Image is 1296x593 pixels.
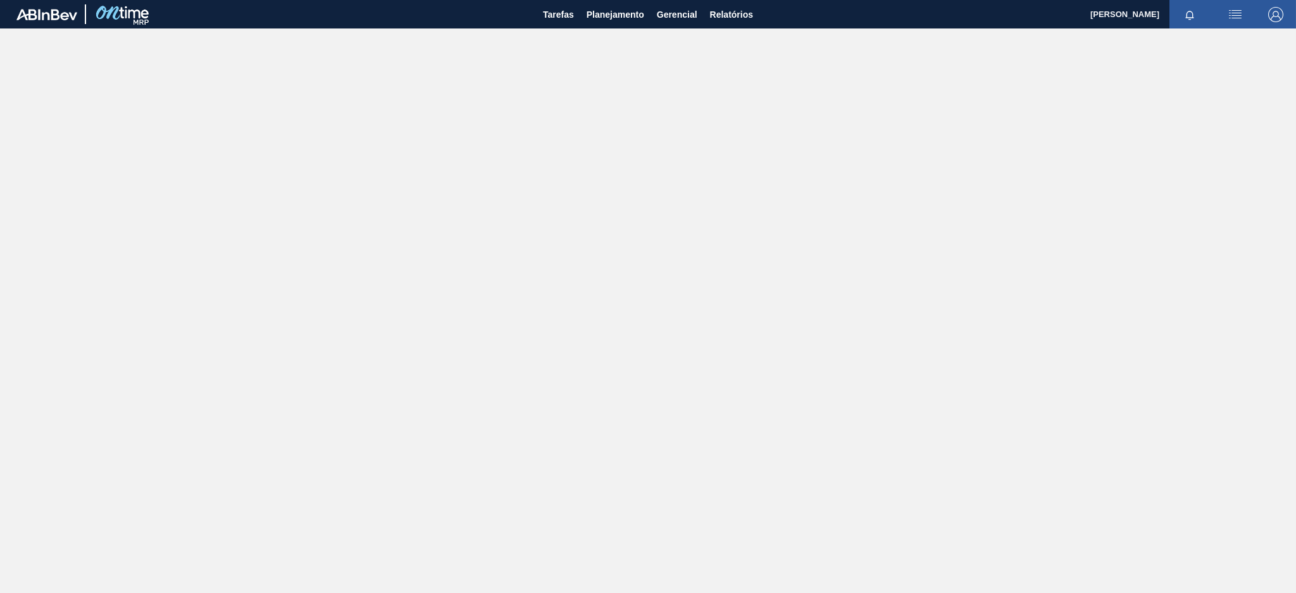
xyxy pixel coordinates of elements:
span: Tarefas [543,7,574,22]
img: userActions [1228,7,1243,22]
img: TNhmsLtSVTkK8tSr43FrP2fwEKptu5GPRR3wAAAABJRU5ErkJggg== [16,9,77,20]
span: Relatórios [710,7,753,22]
span: Gerencial [657,7,697,22]
img: Logout [1268,7,1283,22]
span: Planejamento [587,7,644,22]
button: Notificações [1169,6,1210,23]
